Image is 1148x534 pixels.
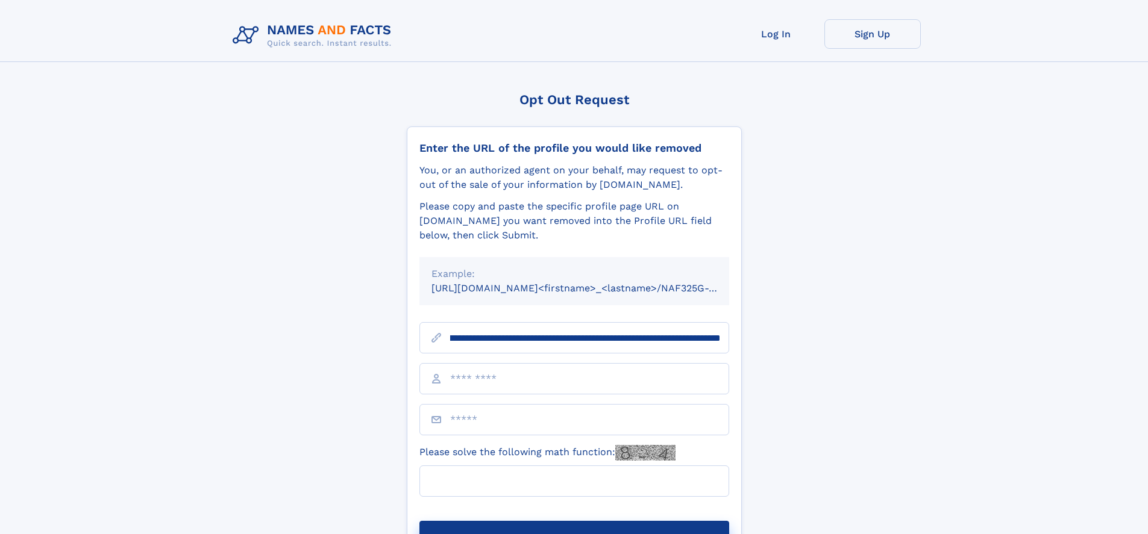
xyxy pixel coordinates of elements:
[419,445,676,461] label: Please solve the following math function:
[407,92,742,107] div: Opt Out Request
[431,267,717,281] div: Example:
[728,19,824,49] a: Log In
[419,199,729,243] div: Please copy and paste the specific profile page URL on [DOMAIN_NAME] you want removed into the Pr...
[824,19,921,49] a: Sign Up
[228,19,401,52] img: Logo Names and Facts
[419,141,729,155] div: Enter the URL of the profile you would like removed
[431,282,752,294] small: [URL][DOMAIN_NAME]<firstname>_<lastname>/NAF325G-xxxxxxxx
[419,163,729,192] div: You, or an authorized agent on your behalf, may request to opt-out of the sale of your informatio...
